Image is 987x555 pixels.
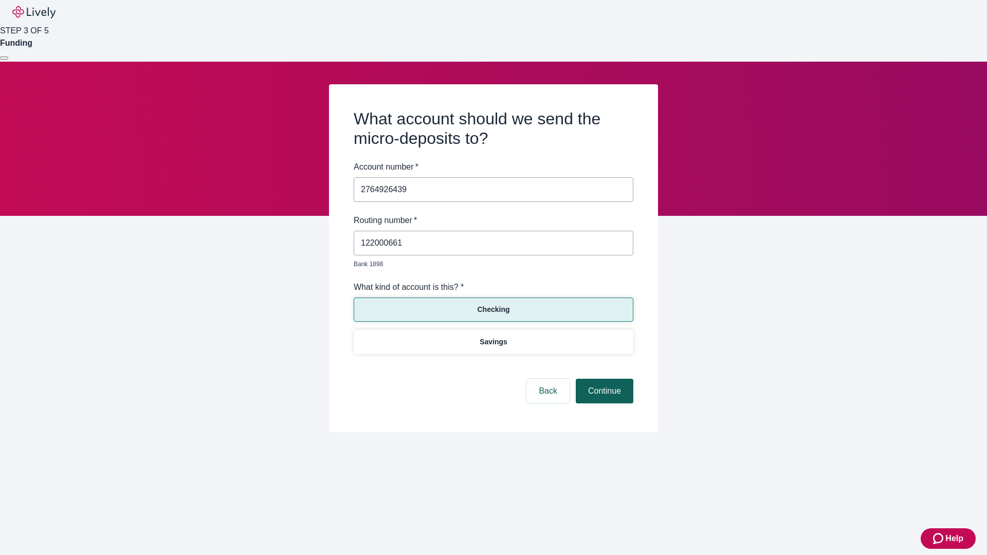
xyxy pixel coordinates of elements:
button: Savings [354,330,633,354]
button: Back [526,379,570,403]
button: Continue [576,379,633,403]
p: Checking [477,304,509,315]
button: Zendesk support iconHelp [921,528,976,549]
p: Bank 1898 [354,260,626,269]
span: Help [945,532,963,545]
button: Checking [354,298,633,322]
label: Account number [354,161,418,173]
p: Savings [480,337,507,347]
label: What kind of account is this? * [354,281,464,293]
img: Lively [12,6,56,18]
svg: Zendesk support icon [933,532,945,545]
h2: What account should we send the micro-deposits to? [354,109,633,149]
label: Routing number [354,214,417,227]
